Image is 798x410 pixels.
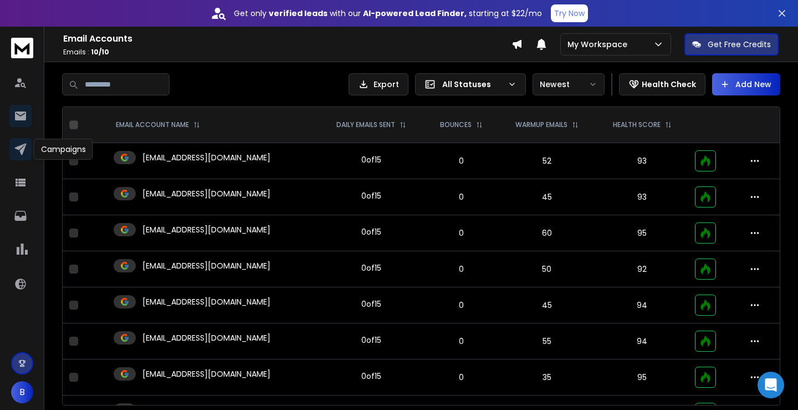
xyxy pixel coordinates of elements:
[431,264,491,275] p: 0
[613,120,661,129] p: HEALTH SCORE
[349,73,408,95] button: Export
[63,32,511,45] h1: Email Accounts
[642,79,696,90] p: Health Check
[498,360,596,396] td: 35
[596,215,688,251] td: 95
[712,73,780,95] button: Add New
[363,8,467,19] strong: AI-powered Lead Finder,
[554,8,585,19] p: Try Now
[619,73,705,95] button: Health Check
[361,262,381,274] div: 0 of 15
[91,47,109,57] span: 10 / 10
[142,152,270,163] p: [EMAIL_ADDRESS][DOMAIN_NAME]
[361,335,381,346] div: 0 of 15
[431,300,491,311] p: 0
[498,323,596,360] td: 55
[533,73,605,95] button: Newest
[498,143,596,179] td: 52
[142,188,270,199] p: [EMAIL_ADDRESS][DOMAIN_NAME]
[596,287,688,323] td: 94
[440,120,472,129] p: BOUNCES
[142,296,270,307] p: [EMAIL_ADDRESS][DOMAIN_NAME]
[269,8,328,19] strong: verified leads
[361,190,381,201] div: 0 of 15
[34,139,93,160] div: Campaigns
[431,227,491,239] p: 0
[234,8,542,19] p: Get only with our starting at $22/mo
[596,323,688,360] td: 94
[498,179,596,215] td: 45
[498,215,596,251] td: 60
[116,120,200,129] div: EMAIL ACCOUNT NAME
[361,298,381,310] div: 0 of 15
[431,372,491,383] p: 0
[361,226,381,237] div: 0 of 15
[708,39,771,50] p: Get Free Credits
[361,371,381,382] div: 0 of 15
[142,368,270,379] p: [EMAIL_ADDRESS][DOMAIN_NAME]
[142,224,270,235] p: [EMAIL_ADDRESS][DOMAIN_NAME]
[567,39,632,50] p: My Workspace
[596,360,688,396] td: 95
[551,4,588,22] button: Try Now
[684,33,779,55] button: Get Free Credits
[142,332,270,343] p: [EMAIL_ADDRESS][DOMAIN_NAME]
[442,79,503,90] p: All Statuses
[515,120,567,129] p: WARMUP EMAILS
[498,251,596,287] td: 50
[11,381,33,403] button: B
[361,154,381,165] div: 0 of 15
[431,155,491,166] p: 0
[431,336,491,347] p: 0
[336,120,395,129] p: DAILY EMAILS SENT
[431,191,491,203] p: 0
[596,251,688,287] td: 92
[596,143,688,179] td: 93
[498,287,596,323] td: 45
[758,372,784,398] div: Open Intercom Messenger
[142,260,270,271] p: [EMAIL_ADDRESS][DOMAIN_NAME]
[596,179,688,215] td: 93
[11,38,33,58] img: logo
[63,48,511,57] p: Emails :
